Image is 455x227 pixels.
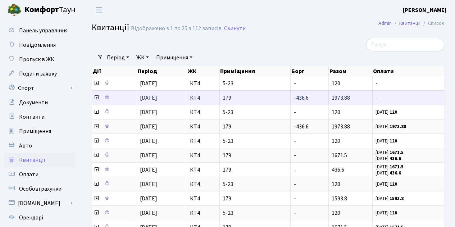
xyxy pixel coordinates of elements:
[19,156,45,164] span: Квитанції
[376,109,397,115] small: [DATE]:
[190,81,217,86] span: КТ4
[4,67,76,81] a: Подати заявку
[223,138,288,144] span: 5-23
[390,123,406,130] b: 1973.88
[190,181,217,187] span: КТ4
[131,25,223,32] div: Відображено з 1 по 25 з 112 записів.
[376,138,397,144] small: [DATE]:
[294,108,296,116] span: -
[190,210,217,216] span: КТ4
[390,149,404,156] b: 1671.5
[140,195,157,203] span: [DATE]
[19,113,45,121] span: Контакти
[140,94,157,102] span: [DATE]
[19,41,56,49] span: Повідомлення
[294,209,296,217] span: -
[332,108,340,116] span: 120
[332,123,350,131] span: 1973.88
[19,70,57,78] span: Подати заявку
[223,95,288,101] span: 179
[4,52,76,67] a: Пропуск в ЖК
[376,81,441,86] span: -
[332,209,340,217] span: 120
[190,196,217,201] span: КТ4
[190,124,217,130] span: КТ4
[140,80,157,87] span: [DATE]
[376,181,397,187] small: [DATE]:
[19,185,62,193] span: Особові рахунки
[140,108,157,116] span: [DATE]
[294,137,296,145] span: -
[390,109,397,115] b: 120
[4,210,76,225] a: Орендарі
[332,151,347,159] span: 1671.5
[376,123,406,130] small: [DATE]:
[24,4,76,16] span: Таун
[19,99,48,106] span: Документи
[223,196,288,201] span: 179
[390,195,404,202] b: 1593.8
[376,95,441,101] span: -
[140,180,157,188] span: [DATE]
[19,55,54,63] span: Пропуск в ЖК
[376,155,401,162] small: [DATE]:
[332,180,340,188] span: 120
[294,166,296,174] span: -
[190,153,217,158] span: КТ4
[92,21,129,34] span: Квитанції
[19,127,51,135] span: Приміщення
[294,195,296,203] span: -
[223,124,288,130] span: 179
[19,142,32,150] span: Авто
[390,170,401,176] b: 436.6
[190,138,217,144] span: КТ4
[4,167,76,182] a: Оплати
[190,167,217,173] span: КТ4
[403,6,446,14] b: [PERSON_NAME]
[294,151,296,159] span: -
[140,137,157,145] span: [DATE]
[4,153,76,167] a: Квитанції
[190,109,217,115] span: КТ4
[104,51,132,64] a: Період
[291,66,329,76] th: Борг
[332,137,340,145] span: 120
[368,16,455,31] nav: breadcrumb
[187,66,220,76] th: ЖК
[223,109,288,115] span: 5-23
[376,210,397,216] small: [DATE]:
[390,164,404,170] b: 1671.5
[92,66,137,76] th: Дії
[390,181,397,187] b: 120
[420,19,444,27] li: Список
[390,155,401,162] b: 436.6
[332,80,340,87] span: 120
[4,95,76,110] a: Документи
[223,181,288,187] span: 5-23
[332,94,350,102] span: 1973.88
[24,4,59,15] b: Комфорт
[4,23,76,38] a: Панель управління
[19,27,68,35] span: Панель управління
[329,66,372,76] th: Разом
[372,66,444,76] th: Оплати
[4,182,76,196] a: Особові рахунки
[4,81,76,95] a: Спорт
[223,210,288,216] span: 5-23
[390,210,397,216] b: 120
[294,80,296,87] span: -
[4,124,76,139] a: Приміщення
[294,94,308,102] span: -436.6
[137,66,187,76] th: Період
[140,209,157,217] span: [DATE]
[190,95,217,101] span: КТ4
[224,25,246,32] a: Скинути
[19,171,38,178] span: Оплати
[376,149,404,156] small: [DATE]:
[378,19,392,27] a: Admin
[4,196,76,210] a: [DOMAIN_NAME]
[294,123,308,131] span: -436.6
[332,166,344,174] span: 436.6
[219,66,291,76] th: Приміщення
[140,151,157,159] span: [DATE]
